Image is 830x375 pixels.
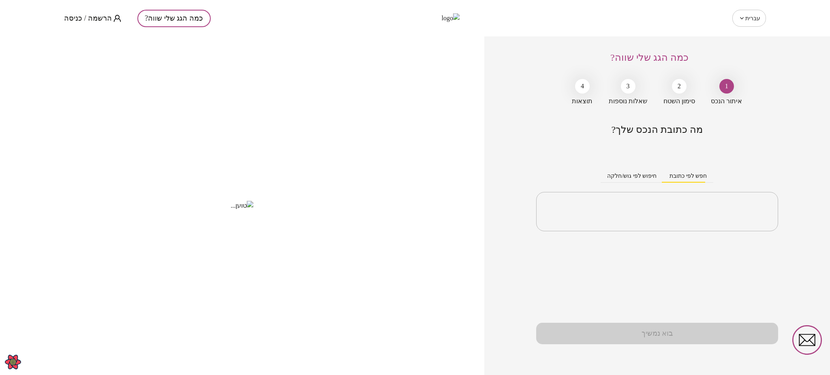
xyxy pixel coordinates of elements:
button: Open React Query Devtools [5,354,21,370]
span: מה כתובת הנכס שלך? [612,124,703,135]
span: כמה הגג שלי שווה? [610,52,689,63]
div: 1 [719,79,734,94]
button: חיפוש לפי גוש/חלקה [601,170,663,183]
button: חפש לפי כתובת [663,170,713,183]
div: עברית [732,7,766,30]
span: הרשמה / כניסה [64,14,112,22]
span: סימון השטח [663,98,695,105]
span: איתור הנכס [711,98,742,105]
div: 3 [621,79,635,94]
div: 2 [672,79,687,94]
div: 4 [575,79,590,94]
img: טוען... [231,201,253,211]
button: הרשמה / כניסה [64,13,121,23]
img: logo [370,13,460,23]
span: שאלות נוספות [609,98,647,105]
span: תוצאות [572,98,593,105]
button: כמה הגג שלי שווה? [137,10,211,27]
